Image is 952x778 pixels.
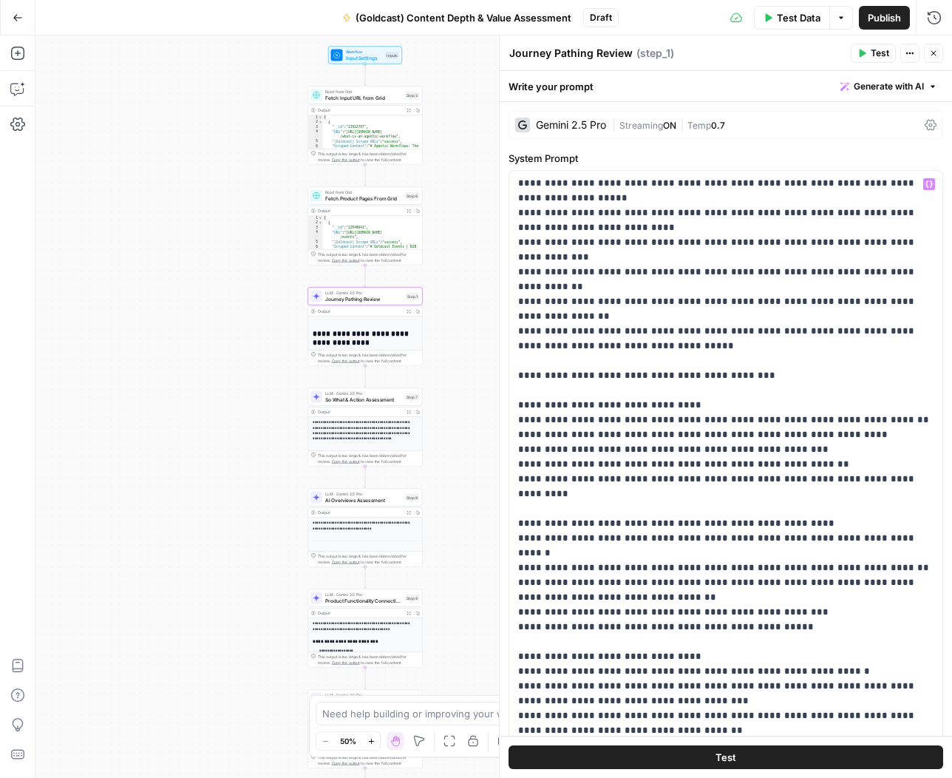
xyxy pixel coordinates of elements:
[332,158,360,162] span: Copy the output
[325,491,402,497] span: LLM · Gemini 2.5 Pro
[405,393,419,400] div: Step 7
[854,80,924,93] span: Generate with AI
[325,295,403,302] span: Journey Pathing Review
[364,265,367,287] g: Edge from step_6 to step_1
[340,735,356,747] span: 50%
[318,754,419,766] div: This output is too large & has been abbreviated for review. to view the full content.
[687,120,711,131] span: Temp
[405,192,419,199] div: Step 6
[405,92,419,98] div: Step 2
[308,129,323,139] div: 4
[308,115,323,121] div: 1
[385,52,399,58] div: Inputs
[711,120,725,131] span: 0.7
[318,251,419,263] div: This output is too large & has been abbreviated for review. to view the full content.
[325,692,401,698] span: LLM · Gemini 2.5 Pro
[325,290,403,296] span: LLM · Gemini 2.5 Pro
[318,308,402,314] div: Output
[308,125,323,130] div: 3
[318,510,402,515] div: Output
[308,230,323,240] div: 4
[318,151,419,163] div: This output is too large & has been abbreviated for review. to view the full content.
[318,208,402,214] div: Output
[318,610,402,616] div: Output
[308,216,323,221] div: 1
[325,89,402,95] span: Read from Grid
[590,11,612,24] span: Draft
[405,595,419,601] div: Step 9
[364,467,367,488] g: Edge from step_7 to step_8
[364,567,367,589] g: Edge from step_8 to step_9
[851,44,896,63] button: Test
[332,459,360,464] span: Copy the output
[715,750,736,765] span: Test
[308,226,323,231] div: 3
[318,654,419,666] div: This output is too large & has been abbreviated for review. to view the full content.
[364,64,367,86] g: Edge from start to step_2
[319,220,323,226] span: Toggle code folding, rows 2 through 7
[318,553,419,565] div: This output is too large & has been abbreviated for review. to view the full content.
[663,120,676,131] span: ON
[619,120,663,131] span: Streaming
[308,47,423,64] div: WorkflowInput SettingsInputs
[319,115,323,121] span: Toggle code folding, rows 1 through 8
[333,6,580,30] button: (Goldcast) Content Depth & Value Assessment
[332,258,360,263] span: Copy the output
[868,10,901,25] span: Publish
[346,49,383,55] span: Workflow
[325,496,402,504] span: AI Overviews Assessment
[536,120,606,130] div: Gemini 2.5 Pro
[777,10,820,25] span: Test Data
[332,761,360,765] span: Copy the output
[871,47,889,60] span: Test
[308,139,323,144] div: 5
[319,120,323,125] span: Toggle code folding, rows 2 through 7
[325,390,402,396] span: LLM · Gemini 2.5 Pro
[500,71,952,101] div: Write your prompt
[834,77,943,96] button: Generate with AI
[318,352,419,364] div: This output is too large & has been abbreviated for review. to view the full content.
[754,6,829,30] button: Test Data
[636,46,674,61] span: ( step_1 )
[509,46,633,61] textarea: Journey Pathing Review
[332,560,360,564] span: Copy the output
[364,165,367,186] g: Edge from step_2 to step_6
[318,453,419,464] div: This output is too large & has been abbreviated for review. to view the full content.
[332,359,360,363] span: Copy the output
[325,94,402,101] span: Fetch Input URL from Grid
[308,87,423,165] div: Read from GridFetch Input URL from GridStep 2Output[ { "__id":"12012707", "URL":"[URL][DOMAIN_NAM...
[318,107,402,113] div: Output
[612,117,619,132] span: |
[346,54,383,61] span: Input Settings
[509,745,943,769] button: Test
[364,668,367,689] g: Edge from step_9 to step_10
[364,366,367,388] g: Edge from step_1 to step_7
[406,293,419,300] div: Step 1
[859,6,910,30] button: Publish
[356,10,571,25] span: (Goldcast) Content Depth & Value Assessment
[325,396,402,403] span: So What & Action Assessment
[308,220,323,226] div: 2
[509,151,943,166] label: System Prompt
[405,494,419,501] div: Step 8
[319,216,323,221] span: Toggle code folding, rows 1 through 8
[308,187,423,265] div: Read from GridFetch Product Pages From GridStep 6Output[ { "__id":"12049641", "URL":"[URL][DOMAIN...
[325,189,402,195] span: Read from Grid
[325,597,402,604] span: Product Functionality Connection Audit
[308,240,323,245] div: 5
[332,660,360,665] span: Copy the output
[318,409,402,415] div: Output
[676,117,687,132] span: |
[325,592,402,598] span: LLM · Gemini 2.5 Pro
[325,194,402,202] span: Fetch Product Pages From Grid
[308,120,323,125] div: 2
